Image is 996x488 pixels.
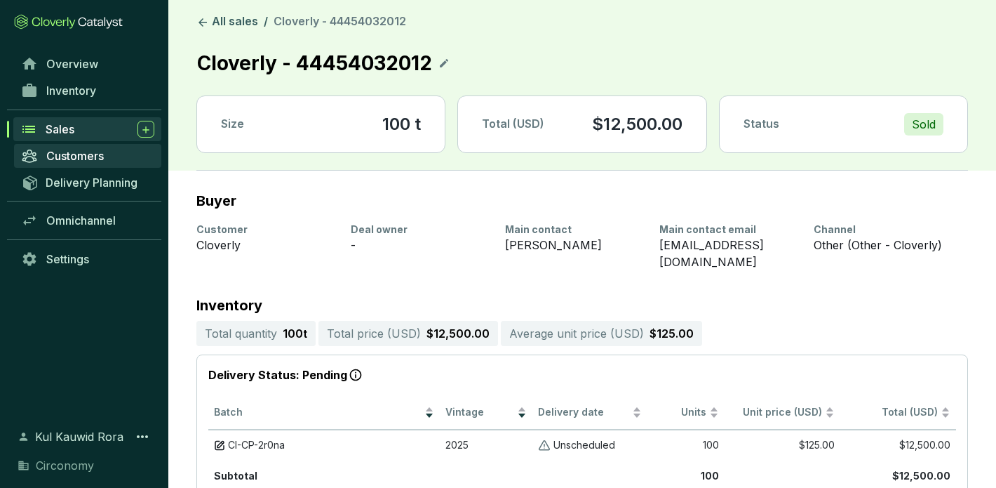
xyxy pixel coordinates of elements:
[509,325,644,342] p: Average unit price ( USD )
[205,325,277,342] p: Total quantity
[214,439,225,452] img: draft
[14,144,161,168] a: Customers
[426,325,490,342] p: $12,500.00
[327,325,421,342] p: Total price ( USD )
[14,52,161,76] a: Overview
[814,223,951,237] div: Channel
[283,325,307,342] p: 100 t
[46,84,96,98] span: Inventory
[196,193,236,209] h2: Buyer
[725,430,840,461] td: $125.00
[35,428,123,445] span: Kul Kauwid Rora
[208,396,440,430] th: Batch
[14,171,161,194] a: Delivery Planning
[840,430,956,461] td: $12,500.00
[647,396,725,430] th: Units
[221,117,244,132] p: Size
[194,14,261,31] a: All sales
[538,406,630,419] span: Delivery date
[592,113,682,136] p: $12,500.00
[351,237,488,253] div: -
[653,406,706,419] span: Units
[196,298,968,312] p: Inventory
[743,117,779,132] p: Status
[445,406,514,419] span: Vintage
[647,430,725,461] td: 100
[46,149,104,163] span: Customers
[743,406,822,418] span: Unit price (USD)
[701,470,719,482] b: 100
[264,14,268,31] li: /
[214,470,257,482] b: Subtotal
[196,237,334,253] div: Cloverly
[36,457,94,474] span: Circonomy
[214,406,422,419] span: Batch
[882,406,938,418] span: Total (USD)
[659,237,797,270] div: [EMAIL_ADDRESS][DOMAIN_NAME]
[553,439,615,452] p: Unscheduled
[659,223,797,237] div: Main contact email
[532,396,648,430] th: Delivery date
[228,439,285,452] span: CI-CP-2r0na
[208,367,956,385] p: Delivery Status: Pending
[440,430,532,461] td: 2025
[13,117,161,141] a: Sales
[46,122,74,136] span: Sales
[351,223,488,237] div: Deal owner
[505,223,642,237] div: Main contact
[46,213,116,227] span: Omnichannel
[814,237,951,253] div: Other (Other - Cloverly)
[14,209,161,232] a: Omnichannel
[196,223,334,237] div: Customer
[440,396,532,430] th: Vintage
[46,57,98,71] span: Overview
[274,14,406,28] span: Cloverly - 44454032012
[14,79,161,103] a: Inventory
[538,439,551,452] img: Unscheduled
[505,237,642,253] div: [PERSON_NAME]
[650,325,694,342] p: $125.00
[14,247,161,271] a: Settings
[892,470,950,482] b: $12,500.00
[46,252,89,266] span: Settings
[46,176,137,190] span: Delivery Planning
[382,113,421,136] section: 100 t
[196,48,433,79] p: Cloverly - 44454032012
[482,117,544,131] span: Total (USD)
